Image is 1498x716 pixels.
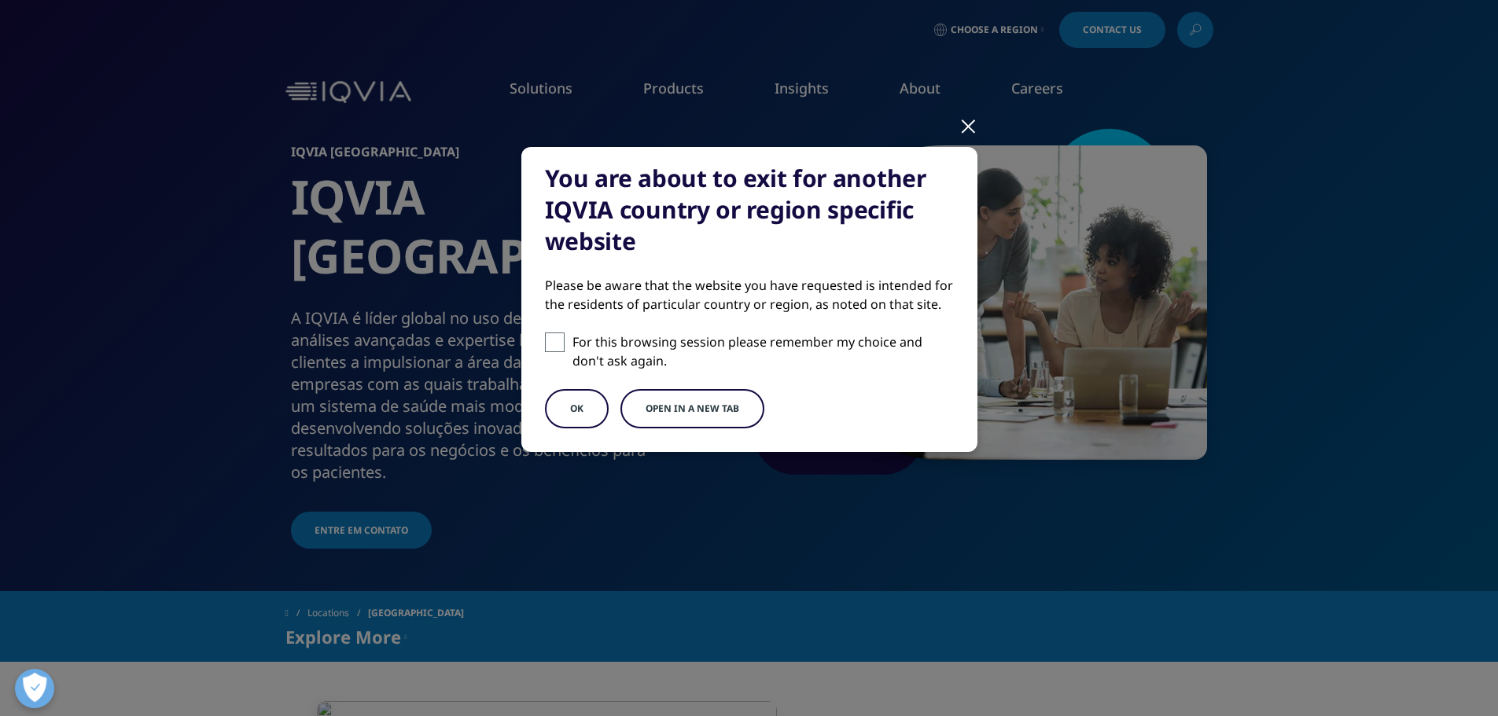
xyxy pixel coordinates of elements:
button: Abrir preferências [15,669,54,708]
button: OK [545,389,609,428]
div: You are about to exit for another IQVIA country or region specific website [545,163,954,257]
p: For this browsing session please remember my choice and don't ask again. [572,332,954,370]
button: Open in a new tab [620,389,764,428]
div: Please be aware that the website you have requested is intended for the residents of particular c... [545,276,954,314]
